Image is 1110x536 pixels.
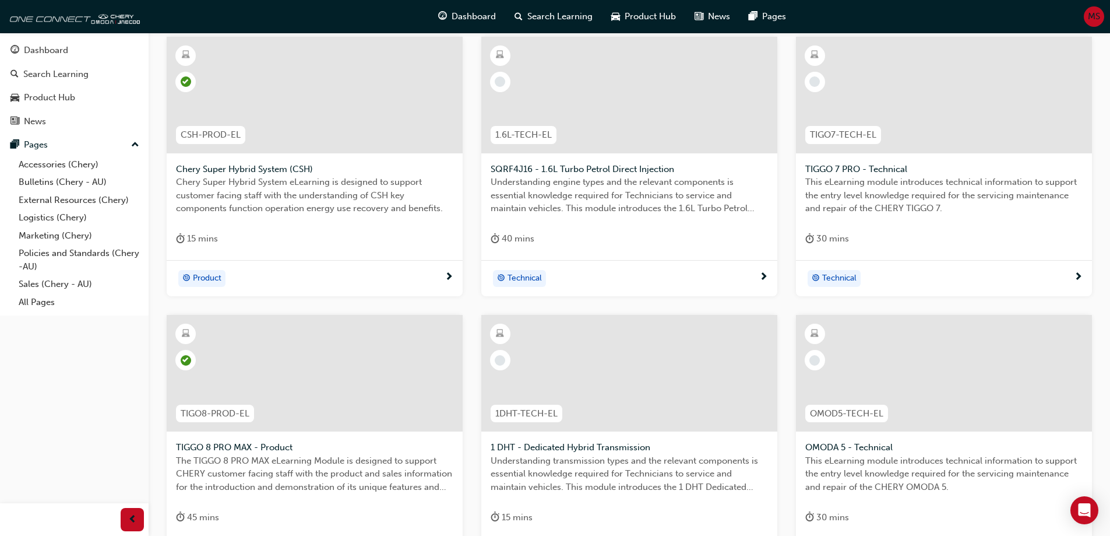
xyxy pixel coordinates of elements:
[1084,6,1104,27] button: MS
[505,5,602,29] a: search-iconSearch Learning
[14,173,144,191] a: Bulletins (Chery - AU)
[6,5,140,28] img: oneconnect
[167,37,463,297] a: CSH-PROD-ELChery Super Hybrid System (CSH)Chery Super Hybrid System eLearning is designed to supp...
[812,271,820,286] span: target-icon
[739,5,795,29] a: pages-iconPages
[10,93,19,103] span: car-icon
[14,156,144,174] a: Accessories (Chery)
[491,441,768,454] span: 1 DHT - Dedicated Hybrid Transmission
[811,48,819,63] span: learningResourceType_ELEARNING-icon
[805,454,1083,494] span: This eLearning module introduces technical information to support the entry level knowledge requi...
[176,232,185,246] span: duration-icon
[181,128,241,142] span: CSH-PROD-EL
[491,176,768,215] span: Understanding engine types and the relevant components is essential knowledge required for Techni...
[497,271,505,286] span: target-icon
[24,138,48,152] div: Pages
[805,232,814,246] span: duration-icon
[805,510,849,525] div: 30 mins
[491,454,768,494] span: Understanding transmission types and the relevant components is essential knowledge required for ...
[805,232,849,246] div: 30 mins
[805,510,814,525] span: duration-icon
[811,327,819,342] span: learningResourceType_ELEARNING-icon
[611,9,620,24] span: car-icon
[24,115,46,128] div: News
[10,140,19,150] span: pages-icon
[181,407,249,421] span: TIGO8-PROD-EL
[182,48,190,63] span: learningResourceType_ELEARNING-icon
[809,355,820,366] span: learningRecordVerb_NONE-icon
[14,209,144,227] a: Logistics (Chery)
[625,10,676,23] span: Product Hub
[10,117,19,127] span: news-icon
[496,327,504,342] span: learningResourceType_ELEARNING-icon
[1088,10,1100,23] span: MS
[176,510,219,525] div: 45 mins
[1070,496,1098,524] div: Open Intercom Messenger
[438,9,447,24] span: guage-icon
[810,407,883,421] span: OMOD5-TECH-EL
[515,9,523,24] span: search-icon
[176,454,453,494] span: The TIGGO 8 PRO MAX eLearning Module is designed to support CHERY customer facing staff with the ...
[176,232,218,246] div: 15 mins
[495,76,505,87] span: learningRecordVerb_NONE-icon
[14,191,144,209] a: External Resources (Chery)
[5,64,144,85] a: Search Learning
[10,69,19,80] span: search-icon
[10,45,19,56] span: guage-icon
[176,176,453,215] span: Chery Super Hybrid System eLearning is designed to support customer facing staff with the underst...
[508,272,542,285] span: Technical
[762,10,786,23] span: Pages
[5,40,144,61] a: Dashboard
[602,5,685,29] a: car-iconProduct Hub
[805,441,1083,454] span: OMODA 5 - Technical
[14,275,144,293] a: Sales (Chery - AU)
[24,91,75,104] div: Product Hub
[495,128,552,142] span: 1.6L-TECH-EL
[5,134,144,156] button: Pages
[23,68,89,81] div: Search Learning
[495,355,505,366] span: learningRecordVerb_NONE-icon
[822,272,857,285] span: Technical
[181,355,191,366] span: learningRecordVerb_PASS-icon
[128,513,137,527] span: prev-icon
[14,244,144,275] a: Policies and Standards (Chery -AU)
[182,327,190,342] span: learningResourceType_ELEARNING-icon
[193,272,221,285] span: Product
[181,76,191,87] span: learningRecordVerb_PASS-icon
[182,271,191,286] span: target-icon
[176,441,453,454] span: TIGGO 8 PRO MAX - Product
[176,510,185,525] span: duration-icon
[176,163,453,176] span: Chery Super Hybrid System (CSH)
[805,163,1083,176] span: TIGGO 7 PRO - Technical
[131,138,139,153] span: up-icon
[805,176,1083,215] span: This eLearning module introduces technical information to support the entry level knowledge requi...
[749,9,757,24] span: pages-icon
[708,10,730,23] span: News
[5,111,144,132] a: News
[491,232,534,246] div: 40 mins
[491,510,499,525] span: duration-icon
[491,232,499,246] span: duration-icon
[1074,272,1083,283] span: next-icon
[14,293,144,311] a: All Pages
[685,5,739,29] a: news-iconNews
[452,10,496,23] span: Dashboard
[491,163,768,176] span: SQRF4J16 - 1.6L Turbo Petrol Direct Injection
[810,128,876,142] span: TIGO7-TECH-EL
[527,10,593,23] span: Search Learning
[429,5,505,29] a: guage-iconDashboard
[5,87,144,108] a: Product Hub
[759,272,768,283] span: next-icon
[809,76,820,87] span: learningRecordVerb_NONE-icon
[14,227,144,245] a: Marketing (Chery)
[796,37,1092,297] a: TIGO7-TECH-ELTIGGO 7 PRO - TechnicalThis eLearning module introduces technical information to sup...
[5,37,144,134] button: DashboardSearch LearningProduct HubNews
[495,407,558,421] span: 1DHT-TECH-EL
[491,510,533,525] div: 15 mins
[445,272,453,283] span: next-icon
[481,37,777,297] a: 1.6L-TECH-ELSQRF4J16 - 1.6L Turbo Petrol Direct InjectionUnderstanding engine types and the relev...
[24,44,68,57] div: Dashboard
[695,9,703,24] span: news-icon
